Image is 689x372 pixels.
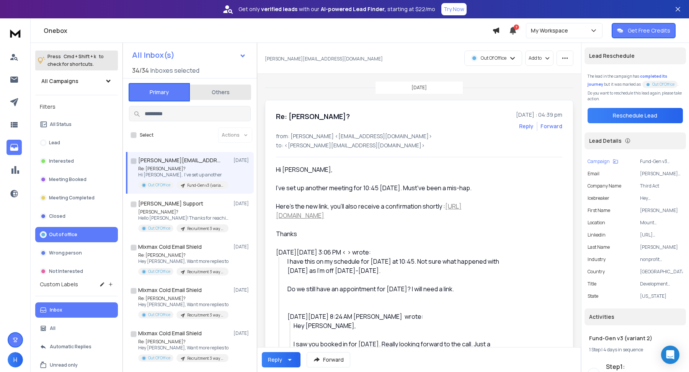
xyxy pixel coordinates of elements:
p: Fund-Gen v3 (variant 2) [640,158,683,165]
p: Third Act [640,183,683,189]
div: I've set up another meeting for 10:45 [DATE]. Must've been a mis-hap. [276,183,500,193]
button: Reply [262,352,300,367]
strong: verified leads [261,5,297,13]
p: [GEOGRAPHIC_DATA] [640,269,683,275]
h1: Fund-Gen v3 (variant 2) [589,334,681,342]
button: Others [190,84,251,101]
button: All [35,321,118,336]
p: Not Interested [49,268,83,274]
p: Recruitment 3 way test [187,356,224,361]
p: Press to check for shortcuts. [47,53,104,68]
p: Out Of Office [652,82,674,87]
p: [PERSON_NAME] [640,244,683,250]
p: Lead [49,140,60,146]
h1: [PERSON_NAME] Support [138,200,203,207]
img: logo [8,26,23,40]
div: I have this on my schedule for [DATE] at 10:45. Not sure what happened with [DATE] as I'm off [DA... [287,257,500,275]
button: Campaign [588,158,618,165]
p: Recruitment 3 way test [187,312,224,318]
p: Mount [PERSON_NAME] [640,220,683,226]
p: First Name [588,207,610,214]
button: Inbox [35,302,118,318]
button: Meeting Completed [35,190,118,206]
button: Meeting Booked [35,172,118,187]
p: title [588,281,596,287]
button: All Campaigns [35,73,118,89]
p: Unread only [50,362,78,368]
p: Re: [PERSON_NAME]? [138,339,229,345]
p: Meeting Booked [49,176,87,183]
p: Company Name [588,183,621,189]
button: Not Interested [35,264,118,279]
span: 1 Step [589,346,601,353]
button: All Status [35,117,118,132]
p: linkedin [588,232,606,238]
p: Last Name [588,244,610,250]
p: Recruitment 3 way test [187,269,224,275]
p: icebreaker [588,195,609,201]
label: Select [140,132,153,138]
p: My Workspace [531,27,571,34]
div: Thanks [276,229,500,238]
p: Closed [49,213,65,219]
p: industry [588,256,606,263]
div: The lead in the campaign has but it was marked as . [588,73,683,87]
p: [DATE] [233,330,251,336]
h3: Custom Labels [40,281,78,288]
div: Hi [PERSON_NAME], [276,165,500,174]
p: [DATE] [233,287,251,293]
button: Interested [35,153,118,169]
button: Wrong person [35,245,118,261]
p: [PERSON_NAME]? [138,209,230,215]
h1: [PERSON_NAME][EMAIL_ADDRESS][DOMAIN_NAME] [138,157,222,164]
p: [URL][DOMAIN_NAME][PERSON_NAME] [640,232,683,238]
p: Try Now [444,5,464,13]
h1: Mixmax Cold Email Shield [138,286,202,294]
p: [PERSON_NAME] [640,207,683,214]
span: completed its journey [588,73,667,87]
button: Reply [519,122,534,130]
div: Reply [268,356,282,364]
p: Get only with our starting at $22/mo [238,5,435,13]
p: [DATE] [411,85,427,91]
p: [US_STATE] [640,293,683,299]
p: Fund-Gen v3 (variant 2) [187,183,224,188]
p: Out Of Office [148,355,170,361]
p: Lead Details [589,137,622,145]
div: Do we still have an appointment for [DATE]? I will need a link. [287,284,500,294]
button: Reschedule Lead [588,108,683,123]
p: Hey [PERSON_NAME], Want more replies to [138,345,229,351]
p: Email [588,171,599,177]
span: 34 / 34 [132,66,149,75]
strong: AI-powered Lead Finder, [321,5,386,13]
h1: Onebox [44,26,492,35]
p: from: [PERSON_NAME] <[EMAIL_ADDRESS][DOMAIN_NAME]> [276,132,562,140]
button: H [8,352,23,367]
p: [DATE] [233,201,251,207]
p: nonprofit organization management [640,256,683,263]
button: Lead [35,135,118,150]
p: [DATE] : 04:39 pm [516,111,562,119]
div: Here's the new link, you'll also receive a confirmation shortly : [276,202,500,220]
p: Inbox [50,307,62,313]
p: Recruitment 3 way test [187,226,224,232]
p: Get Free Credits [628,27,670,34]
p: [PERSON_NAME][EMAIL_ADDRESS][DOMAIN_NAME] [640,171,683,177]
p: Out Of Office [148,182,170,188]
p: state [588,293,598,299]
p: to: <[PERSON_NAME][EMAIL_ADDRESS][DOMAIN_NAME]> [276,142,562,149]
div: Activities [585,308,686,325]
span: Cmd + Shift + k [62,52,97,61]
p: Out Of Office [481,55,506,61]
div: Open Intercom Messenger [661,346,679,364]
p: Out Of Office [148,269,170,274]
h1: Mixmax Cold Email Shield [138,330,202,337]
p: Development Manager [640,281,683,287]
h3: Filters [35,101,118,112]
button: Automatic Replies [35,339,118,354]
p: Campaign [588,158,610,165]
p: location [588,220,605,226]
p: Out Of Office [148,312,170,318]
